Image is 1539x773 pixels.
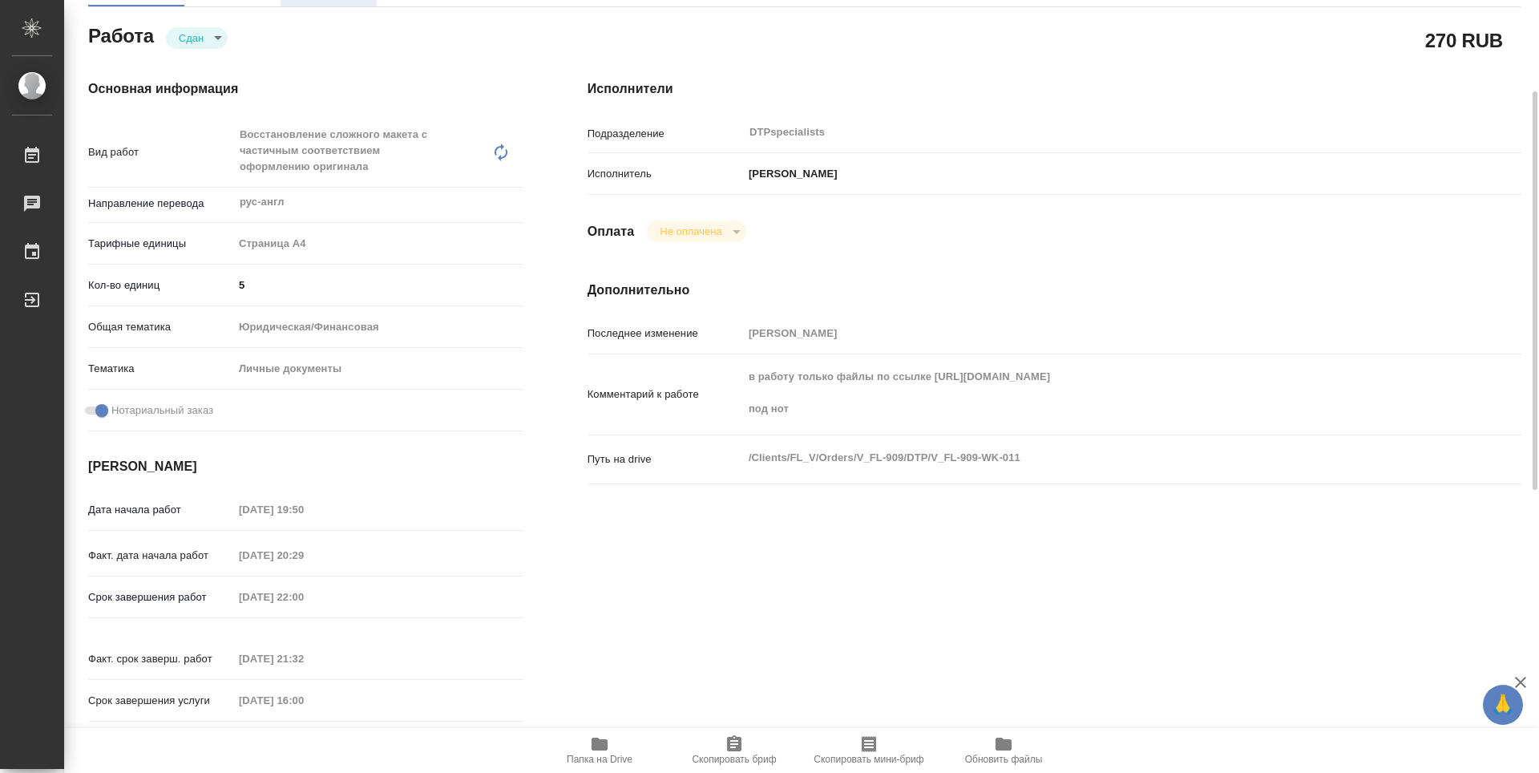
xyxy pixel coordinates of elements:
[743,322,1444,345] input: Пустое поле
[233,355,523,382] div: Личные документы
[88,144,233,160] p: Вид работ
[802,728,936,773] button: Скопировать мини-бриф
[647,221,745,242] div: Сдан
[88,236,233,252] p: Тарифные единицы
[588,222,635,241] h4: Оплата
[743,166,838,182] p: [PERSON_NAME]
[88,548,233,564] p: Факт. дата начала работ
[88,20,154,49] h2: Работа
[233,314,523,341] div: Юридическая/Финансовая
[667,728,802,773] button: Скопировать бриф
[743,363,1444,423] textarea: в работу только файлы по ссылке [URL][DOMAIN_NAME] под нот
[1489,688,1517,722] span: 🙏
[88,361,233,377] p: Тематика
[532,728,667,773] button: Папка на Drive
[174,31,208,45] button: Сдан
[88,502,233,518] p: Дата начала работ
[88,196,233,212] p: Направление перевода
[88,589,233,605] p: Срок завершения работ
[233,230,523,257] div: Страница А4
[965,754,1043,765] span: Обновить файлы
[588,451,743,467] p: Путь на drive
[233,647,374,670] input: Пустое поле
[233,689,374,712] input: Пустое поле
[655,225,726,238] button: Не оплачена
[233,544,374,567] input: Пустое поле
[743,444,1444,471] textarea: /Clients/FL_V/Orders/V_FL-909/DTP/V_FL-909-WK-011
[692,754,776,765] span: Скопировать бриф
[88,651,233,667] p: Факт. срок заверш. работ
[567,754,632,765] span: Папка на Drive
[88,79,523,99] h4: Основная информация
[88,457,523,476] h4: [PERSON_NAME]
[88,277,233,293] p: Кол-во единиц
[166,27,228,49] div: Сдан
[588,126,743,142] p: Подразделение
[814,754,923,765] span: Скопировать мини-бриф
[936,728,1071,773] button: Обновить файлы
[588,281,1521,300] h4: Дополнительно
[588,166,743,182] p: Исполнитель
[88,693,233,709] p: Срок завершения услуги
[588,79,1521,99] h4: Исполнители
[233,273,523,297] input: ✎ Введи что-нибудь
[233,498,374,521] input: Пустое поле
[588,326,743,342] p: Последнее изменение
[1483,685,1523,725] button: 🙏
[111,403,213,419] span: Нотариальный заказ
[1425,26,1503,54] h2: 270 RUB
[233,585,374,609] input: Пустое поле
[588,386,743,403] p: Комментарий к работе
[88,319,233,335] p: Общая тематика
